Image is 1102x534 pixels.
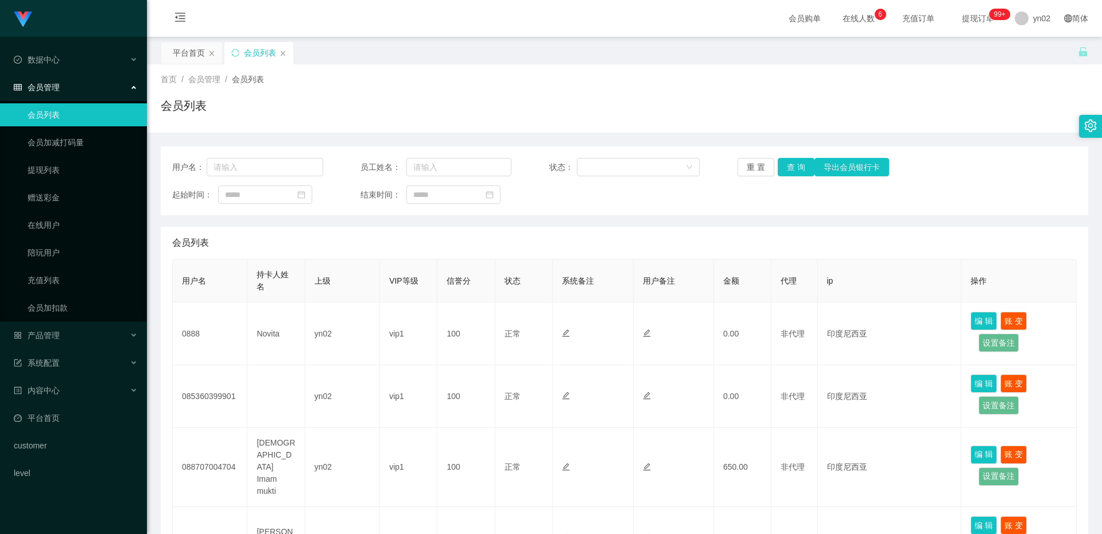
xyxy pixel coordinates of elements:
i: 图标: edit [562,463,570,471]
td: Novita [247,303,305,365]
button: 设置备注 [979,467,1019,486]
span: 会员管理 [14,83,60,92]
span: 信誉分 [447,276,471,285]
span: 在线人数 [837,14,880,22]
button: 查 询 [778,158,814,176]
td: vip1 [380,303,437,365]
span: 数据中心 [14,55,60,64]
i: 图标: appstore-o [14,331,22,339]
td: [DEMOGRAPHIC_DATA] Imam mukti [247,428,305,507]
a: 会员加减打码量 [28,131,138,154]
span: 充值订单 [897,14,940,22]
img: logo.9652507e.png [14,11,32,28]
a: 会员列表 [28,103,138,126]
td: yn02 [305,303,380,365]
span: 用户名： [172,161,207,173]
a: 提现列表 [28,158,138,181]
i: 图标: setting [1084,119,1097,132]
p: 6 [878,9,882,20]
a: 赠送彩金 [28,186,138,209]
i: 图标: unlock [1078,47,1088,57]
td: 100 [437,303,495,365]
span: 状态： [549,161,577,173]
button: 编 辑 [971,312,997,330]
i: 图标: profile [14,386,22,394]
sup: 6 [875,9,886,20]
span: 结束时间： [360,189,406,201]
span: 系统备注 [562,276,594,285]
span: 用户备注 [643,276,675,285]
span: 内容中心 [14,386,60,395]
span: 会员列表 [172,236,209,250]
span: 系统配置 [14,358,60,367]
sup: 284 [989,9,1010,20]
input: 请输入 [406,158,511,176]
button: 设置备注 [979,396,1019,415]
td: vip1 [380,428,437,507]
i: 图标: edit [562,329,570,337]
div: 平台首页 [173,42,205,64]
span: / [225,75,227,84]
button: 账 变 [1000,312,1027,330]
i: 图标: edit [643,329,651,337]
button: 账 变 [1000,446,1027,464]
span: 提现订单 [956,14,1000,22]
i: 图标: sync [231,49,239,57]
span: 非代理 [781,462,805,471]
i: 图标: edit [643,392,651,400]
td: 650.00 [714,428,771,507]
a: level [14,462,138,485]
a: 会员加扣款 [28,296,138,319]
td: yn02 [305,365,380,428]
button: 设置备注 [979,334,1019,352]
span: 非代理 [781,329,805,338]
i: 图标: check-circle-o [14,56,22,64]
h1: 会员列表 [161,97,207,114]
i: 图标: close [280,50,286,57]
span: 状态 [505,276,521,285]
td: 印度尼西亚 [818,365,962,428]
i: 图标: edit [643,463,651,471]
a: customer [14,434,138,457]
span: 会员列表 [232,75,264,84]
span: 正常 [505,462,521,471]
a: 图标: dashboard平台首页 [14,407,138,429]
td: 0.00 [714,303,771,365]
span: 操作 [971,276,987,285]
i: 图标: down [686,164,693,172]
span: ip [827,276,833,285]
td: vip1 [380,365,437,428]
a: 在线用户 [28,214,138,237]
i: 图标: close [208,50,215,57]
i: 图标: edit [562,392,570,400]
span: 正常 [505,392,521,401]
button: 编 辑 [971,446,997,464]
td: 印度尼西亚 [818,303,962,365]
span: 非代理 [781,392,805,401]
td: 085360399901 [173,365,247,428]
td: 0888 [173,303,247,365]
td: 100 [437,428,495,507]
i: 图标: form [14,359,22,367]
span: VIP等级 [389,276,418,285]
i: 图标: menu-fold [161,1,200,37]
td: yn02 [305,428,380,507]
input: 请输入 [207,158,323,176]
i: 图标: table [14,83,22,91]
div: 会员列表 [244,42,276,64]
span: / [181,75,184,84]
span: 持卡人姓名 [257,270,289,291]
span: 产品管理 [14,331,60,340]
button: 重 置 [738,158,774,176]
i: 图标: calendar [297,191,305,199]
i: 图标: global [1064,14,1072,22]
td: 088707004704 [173,428,247,507]
span: 会员管理 [188,75,220,84]
td: 100 [437,365,495,428]
button: 导出会员银行卡 [814,158,889,176]
span: 起始时间： [172,189,218,201]
span: 金额 [723,276,739,285]
i: 图标: calendar [486,191,494,199]
button: 账 变 [1000,374,1027,393]
span: 代理 [781,276,797,285]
